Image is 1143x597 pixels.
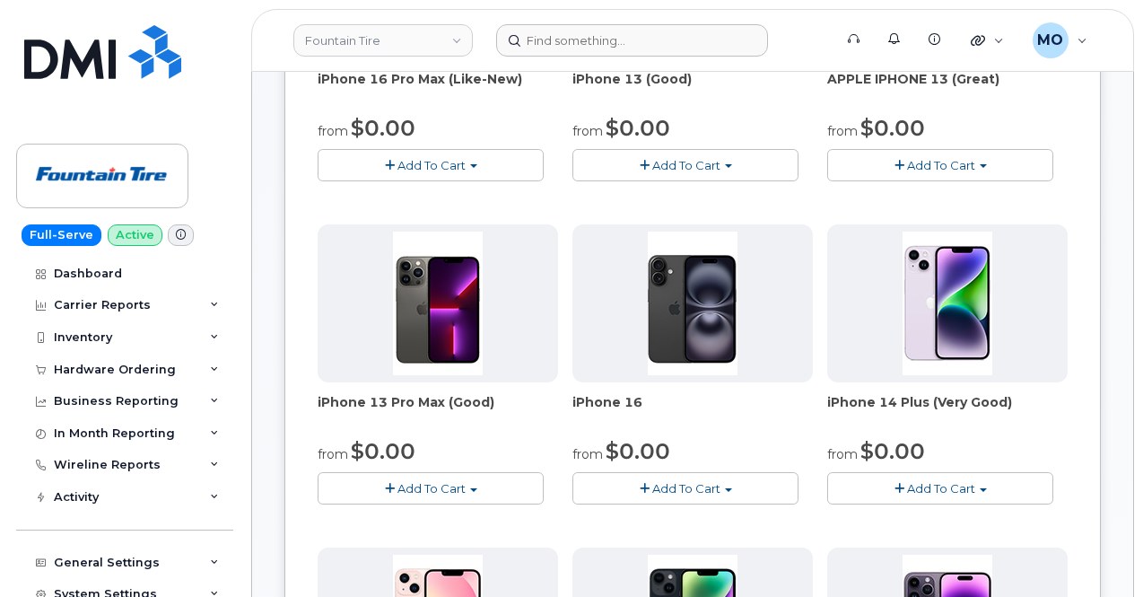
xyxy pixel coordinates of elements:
[496,24,768,57] input: Find something...
[351,438,415,464] span: $0.00
[827,393,1068,429] div: iPhone 14 Plus (Very Good)
[652,481,720,496] span: Add To Cart
[351,115,415,141] span: $0.00
[1065,519,1130,584] iframe: Messenger Launcher
[572,149,798,180] button: Add To Cart
[572,446,603,462] small: from
[907,158,975,172] span: Add To Cart
[1037,30,1063,51] span: MO
[827,149,1053,180] button: Add To Cart
[397,481,466,496] span: Add To Cart
[958,22,1016,58] div: Quicklinks
[572,393,813,429] div: iPhone 16
[606,115,670,141] span: $0.00
[572,472,798,504] button: Add To Cart
[606,438,670,464] span: $0.00
[648,232,737,375] img: LAIP16128BK.jpg
[907,481,975,496] span: Add To Cart
[397,158,466,172] span: Add To Cart
[1020,22,1100,58] div: Mark Oyekunie
[827,123,858,139] small: from
[860,438,925,464] span: $0.00
[827,70,1068,106] div: APPLE IPHONE 13 (Great)
[293,24,473,57] a: Fountain Tire
[652,158,720,172] span: Add To Cart
[393,232,483,375] img: LAIP13PM128BK.jpg
[572,123,603,139] small: from
[318,149,544,180] button: Add To Cart
[827,472,1053,504] button: Add To Cart
[572,70,813,106] div: iPhone 13 (Good)
[903,232,992,375] img: LAIP14PL128PU.jpg
[827,446,858,462] small: from
[318,446,348,462] small: from
[318,472,544,504] button: Add To Cart
[318,123,348,139] small: from
[860,115,925,141] span: $0.00
[318,393,558,429] div: iPhone 13 Pro Max (Good)
[318,70,558,106] div: iPhone 16 Pro Max (Like-New)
